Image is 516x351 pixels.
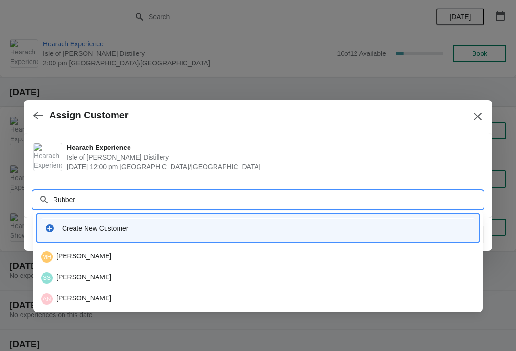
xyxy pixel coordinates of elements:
button: Close [469,108,486,125]
span: Michael Hargraves [41,251,53,263]
img: Hearach Experience | Isle of Harris Distillery | September 19 | 12:00 pm Europe/London [34,143,62,171]
text: SS [43,275,51,281]
span: Stewart Sutherland [41,272,53,284]
span: Isle of [PERSON_NAME] Distillery [67,152,478,162]
li: Audrey Nathan [33,287,483,308]
li: Michael Hargraves [33,247,483,266]
span: Hearach Experience [67,143,478,152]
span: [DATE] 12:00 pm [GEOGRAPHIC_DATA]/[GEOGRAPHIC_DATA] [67,162,478,171]
text: MH [43,254,52,260]
div: [PERSON_NAME] [41,293,475,305]
li: Stewart Sutherland [33,266,483,287]
input: Search customer name or email [53,191,483,208]
h2: Assign Customer [49,110,129,121]
div: [PERSON_NAME] [41,251,475,263]
span: Audrey Nathan [41,293,53,305]
div: Create New Customer [62,223,471,233]
text: AN [43,296,51,302]
div: [PERSON_NAME] [41,272,475,284]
